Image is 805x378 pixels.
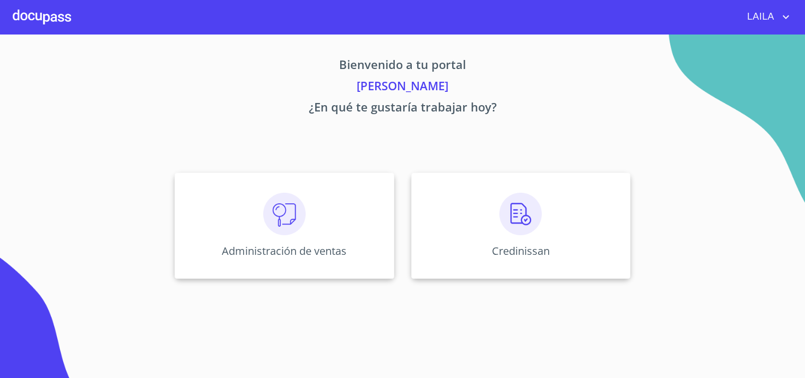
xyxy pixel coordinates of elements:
p: [PERSON_NAME] [76,77,730,98]
img: verificacion.png [499,193,542,235]
button: account of current user [739,8,792,25]
p: Credinissan [492,244,550,258]
p: ¿En qué te gustaría trabajar hoy? [76,98,730,119]
p: Bienvenido a tu portal [76,56,730,77]
span: LAILA [739,8,780,25]
p: Administración de ventas [222,244,347,258]
img: consulta.png [263,193,306,235]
